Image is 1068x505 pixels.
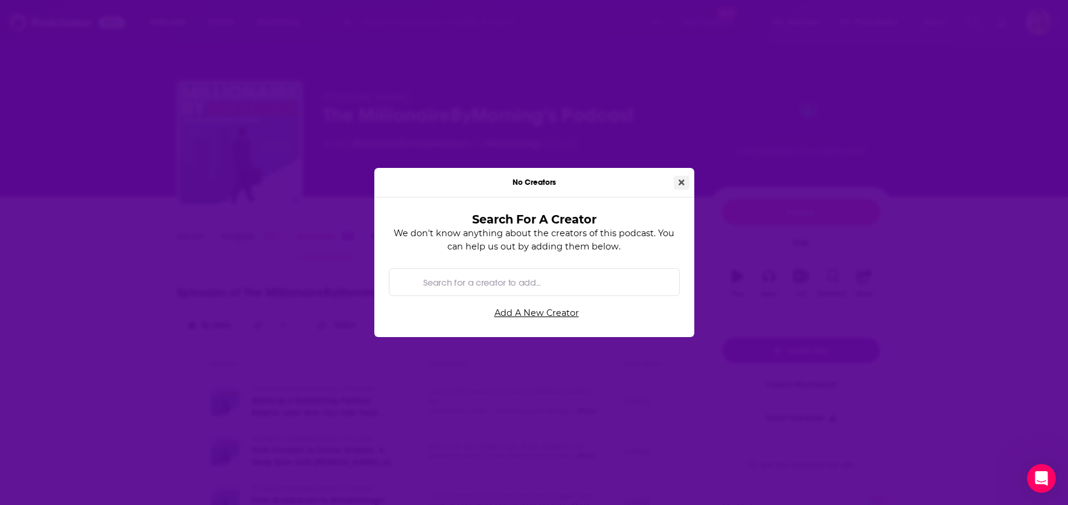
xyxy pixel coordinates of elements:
div: Search by entity type [389,268,680,296]
div: No Creators [374,168,694,198]
p: We don't know anything about the creators of this podcast. You can help us out by adding them below. [389,227,680,254]
input: Search for a creator to add... [418,268,669,295]
iframe: Intercom live chat [1027,464,1056,493]
a: Add A New Creator [394,303,680,323]
button: Close [674,176,689,190]
h3: Search For A Creator [408,212,660,227]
